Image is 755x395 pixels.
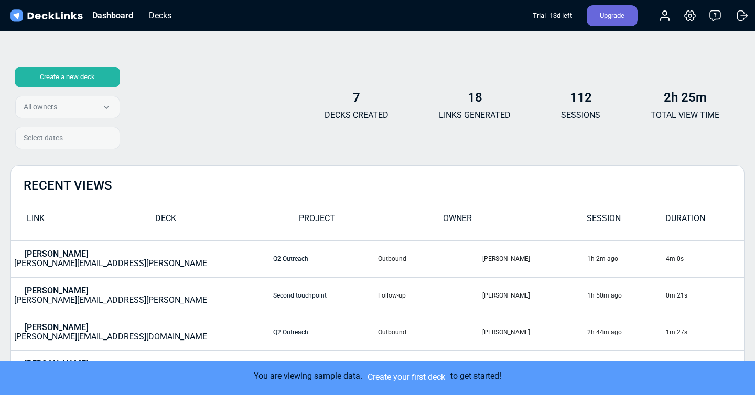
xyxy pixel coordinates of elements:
div: SESSION [587,212,665,231]
div: DECK [155,212,299,231]
td: [PERSON_NAME] [482,350,587,387]
td: Research [377,350,482,387]
td: [PERSON_NAME] [482,277,587,314]
div: OWNER [443,212,587,231]
div: LINK [11,212,155,231]
p: LINKS GENERATED [439,109,511,122]
td: Outbound [377,314,482,350]
div: Upgrade [587,5,638,26]
div: 1h 50m ago [587,291,665,300]
img: DeckLinks [8,8,84,24]
h2: RECENT VIEWS [24,178,112,193]
div: 1m 27s [666,327,743,337]
div: 1h 2m ago [587,254,665,264]
div: 4m 0s [666,254,743,264]
p: DECKS CREATED [325,109,389,122]
td: Outbound [377,240,482,277]
div: PROJECT [299,212,443,231]
td: Follow-up [377,277,482,314]
p: You are viewing sample data. [254,370,362,382]
p: to get started! [450,370,501,382]
div: 2h 44m ago [587,327,665,337]
div: Dashboard [87,9,138,22]
a: Create your first deck [362,370,450,383]
div: Create a new deck [15,67,120,87]
b: 2h 25m [664,90,707,105]
div: Decks [144,9,177,22]
b: 112 [570,90,592,105]
td: [PERSON_NAME] [482,240,587,277]
td: [PERSON_NAME] [482,314,587,350]
div: DURATION [665,212,744,231]
b: 7 [353,90,360,105]
p: TOTAL VIEW TIME [651,109,719,122]
b: 18 [468,90,482,105]
p: SESSIONS [561,109,600,122]
div: Trial - 13 d left [533,5,572,26]
div: 0m 21s [666,291,743,300]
